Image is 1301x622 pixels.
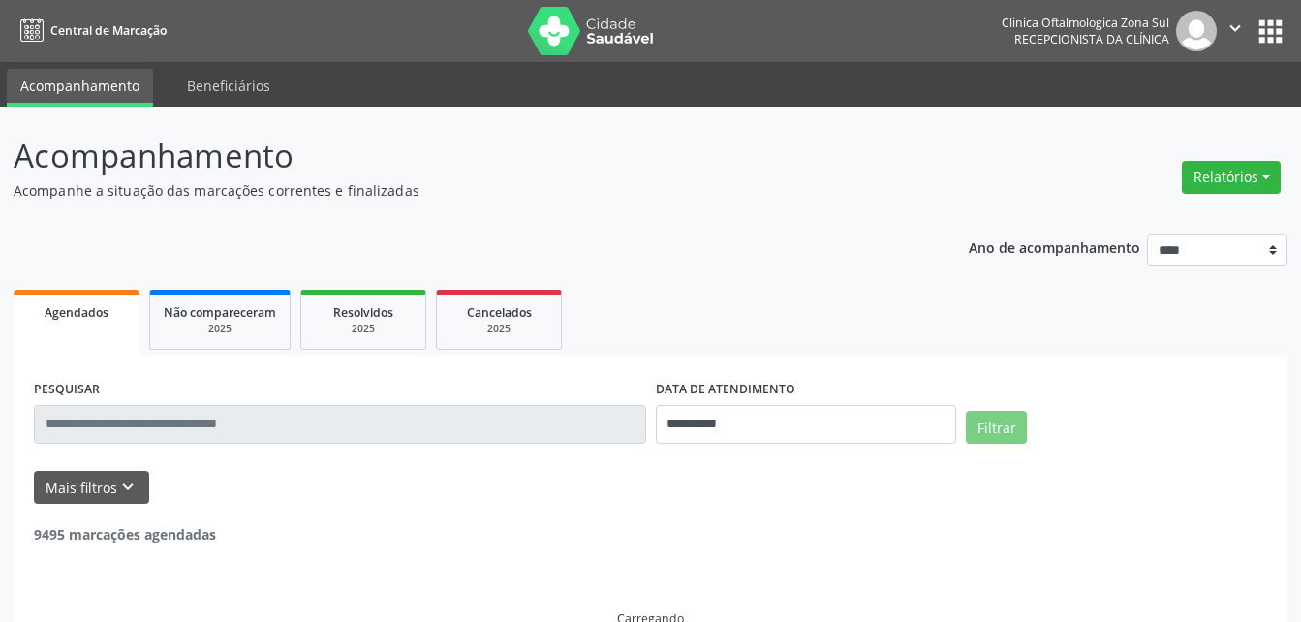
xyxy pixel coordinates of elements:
[14,180,906,201] p: Acompanhe a situação das marcações correntes e finalizadas
[1254,15,1287,48] button: apps
[14,15,167,47] a: Central de Marcação
[117,477,139,498] i: keyboard_arrow_down
[656,375,795,405] label: DATA DE ATENDIMENTO
[50,22,167,39] span: Central de Marcação
[1002,15,1169,31] div: Clinica Oftalmologica Zona Sul
[164,322,276,336] div: 2025
[450,322,547,336] div: 2025
[164,304,276,321] span: Não compareceram
[969,234,1140,259] p: Ano de acompanhamento
[34,471,149,505] button: Mais filtroskeyboard_arrow_down
[315,322,412,336] div: 2025
[45,304,108,321] span: Agendados
[333,304,393,321] span: Resolvidos
[34,525,216,544] strong: 9495 marcações agendadas
[14,132,906,180] p: Acompanhamento
[1224,17,1246,39] i: 
[966,411,1027,444] button: Filtrar
[173,69,284,103] a: Beneficiários
[1014,31,1169,47] span: Recepcionista da clínica
[1217,11,1254,51] button: 
[1176,11,1217,51] img: img
[467,304,532,321] span: Cancelados
[1182,161,1281,194] button: Relatórios
[34,375,100,405] label: PESQUISAR
[7,69,153,107] a: Acompanhamento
